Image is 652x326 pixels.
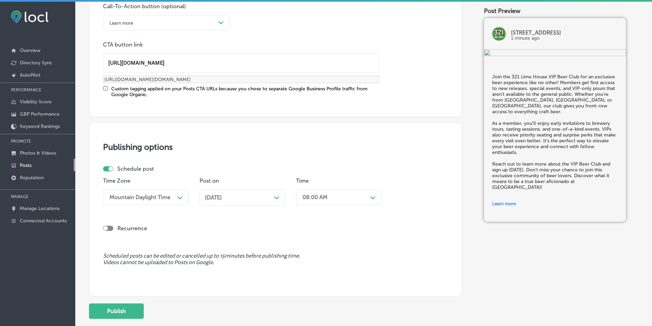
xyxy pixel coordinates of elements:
span: Scheduled posts can be edited or cancelled up to 15 minutes before publishing time. Videos cannot... [103,253,448,266]
h3: Publishing options [103,142,448,152]
p: Posts [20,162,31,168]
p: Reputation [20,175,44,181]
p: GBP Performance [20,111,60,117]
div: Post Preview [484,7,638,15]
div: Mountain Daylight Time [110,194,170,200]
a: Learn more [492,197,618,211]
label: Call-To-Action button (optional) [103,3,186,10]
p: Manage Locations [20,206,60,211]
p: Time [296,178,382,184]
div: Custom tagging applied on your Posts CTA URLs because you chose to separate Google Business Profi... [111,86,379,97]
p: CTA button link [103,41,379,48]
p: Keyword Rankings [20,123,60,129]
div: 08:00 AM [303,194,328,200]
p: Connected Accounts [20,218,67,224]
p: AutoPilot [20,72,40,78]
span: [DATE] [205,194,222,201]
span: Learn more [492,201,516,206]
img: 6cf9ffed-076c-4492-9f44-84d377ea85b7 [484,49,626,57]
p: Overview [20,48,40,53]
label: Schedule post [117,166,154,172]
img: logo [492,27,506,41]
img: fda3e92497d09a02dc62c9cd864e3231.png [11,11,49,23]
p: Directory Sync [20,60,52,66]
p: Photos & Videos [20,150,56,156]
p: 1 minute ago [511,36,618,41]
p: Post on [200,178,285,184]
p: Time Zone [103,178,189,184]
p: [STREET_ADDRESS] [511,30,618,36]
div: Learn more [110,20,133,25]
button: Publish [89,303,144,319]
p: Visibility Score [20,99,52,105]
h5: Join the 321 Lime House VIP Beer Club for an exclusive beer experience like no other! Members get... [492,74,618,190]
label: Recurrence [117,225,147,232]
